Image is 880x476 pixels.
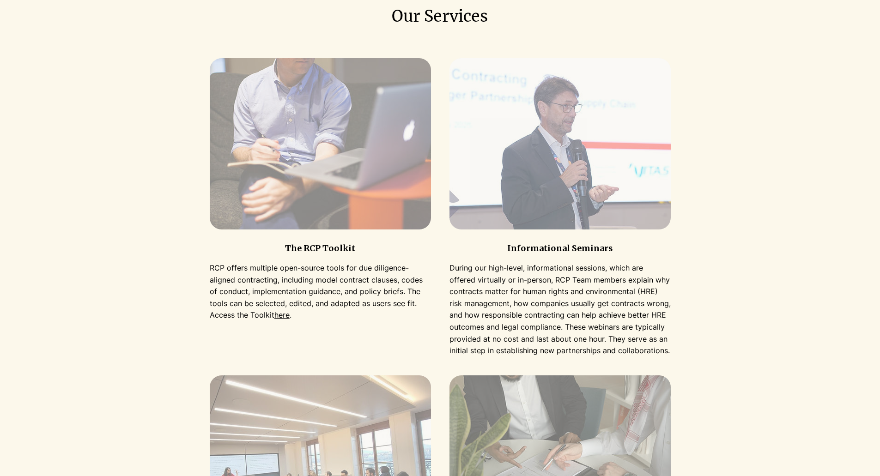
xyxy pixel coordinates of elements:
[449,58,671,229] img: 28-Cascale-Forum-HCMC-2025-2048x1152.jpg
[202,7,678,26] h2: Our Services
[274,310,290,319] a: here
[210,243,431,253] h3: The RCP Toolkit
[210,262,431,321] p: RCP offers multiple open-source tools for due diligence-aligned contracting, including model cont...
[449,262,671,357] p: During our high-level, informational sessions, which are offered virtually or in-person, RCP Team...
[210,58,431,229] img: Computer Software Guidance
[449,243,671,253] h3: Informational Seminars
